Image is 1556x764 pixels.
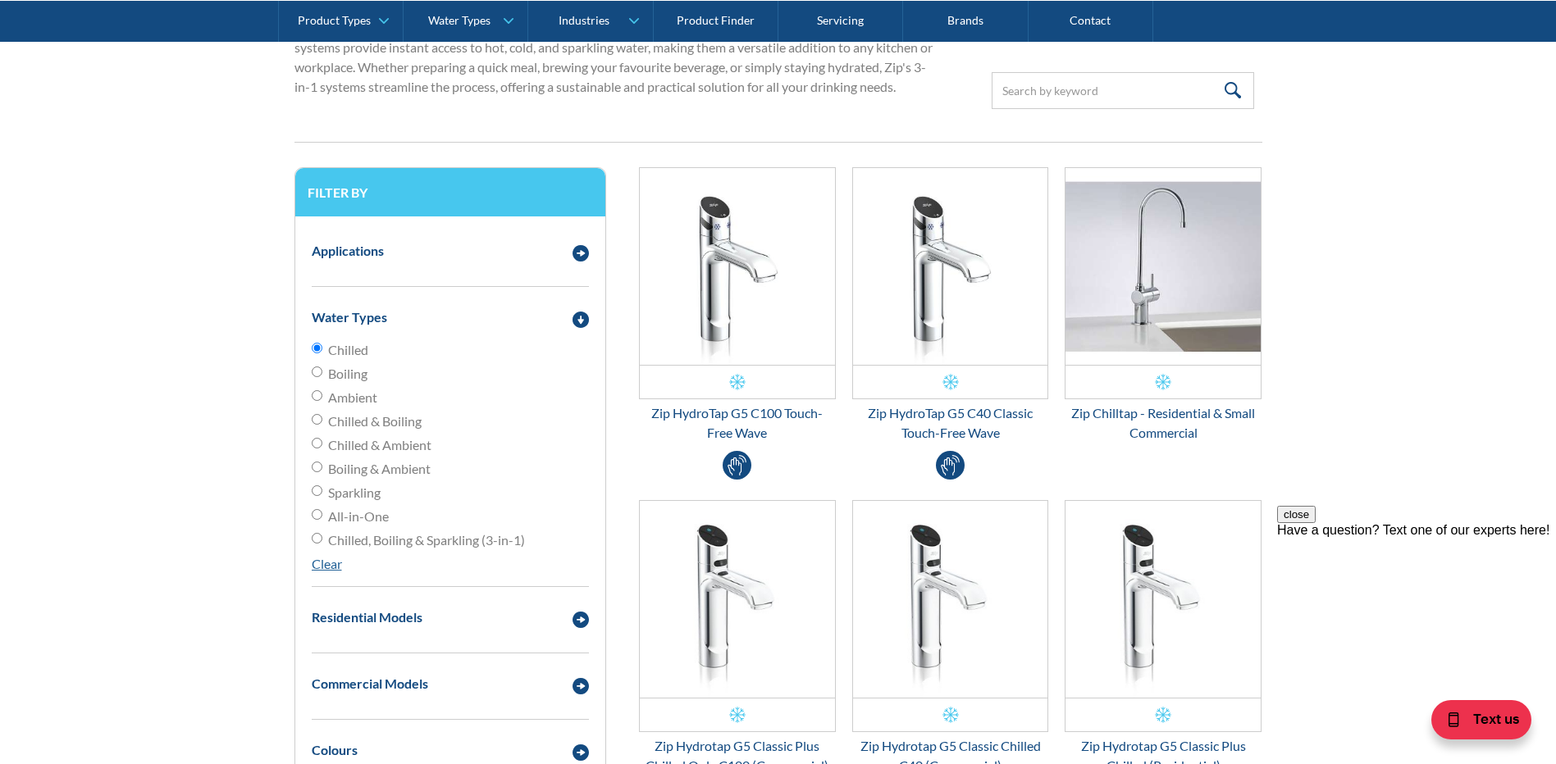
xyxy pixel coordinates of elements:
[1065,167,1262,443] a: Zip Chilltap - Residential & Small CommercialZip Chilltap - Residential & Small Commercial
[294,18,939,97] p: Zip's 3-in-1 filtered water taps represent the epitome of modern convenience and efficiency. Thes...
[312,509,322,520] input: All-in-One
[1065,168,1261,365] img: Zip Chilltap - Residential & Small Commercial
[328,364,367,384] span: Boiling
[328,340,368,360] span: Chilled
[328,459,431,479] span: Boiling & Ambient
[1065,403,1262,443] div: Zip Chilltap - Residential & Small Commercial
[328,507,389,526] span: All-in-One
[312,462,322,472] input: Boiling & Ambient
[312,533,322,543] input: Chilled, Boiling & Sparkling (3-in-1)
[312,307,387,327] div: Water Types
[312,390,322,401] input: Ambient
[308,184,593,200] h3: Filter by
[639,403,836,443] div: Zip HydroTap G5 C100 Touch-Free Wave
[640,501,835,698] img: Zip Hydrotap G5 Classic Plus Chilled Only C100 (Commercial)
[312,414,322,425] input: Chilled & Boiling
[312,674,428,694] div: Commercial Models
[328,412,422,431] span: Chilled & Boiling
[328,388,377,407] span: Ambient
[853,168,1048,365] img: Zip HydroTap G5 C40 Classic Touch-Free Wave
[312,485,322,496] input: Sparkling
[312,241,384,261] div: Applications
[328,483,381,503] span: Sparkling
[328,435,431,455] span: Chilled & Ambient
[312,740,358,760] div: Colours
[640,168,835,365] img: Zip HydroTap G5 C100 Touch-Free Wave
[852,167,1049,443] a: Zip HydroTap G5 C40 Classic Touch-Free WaveZip HydroTap G5 C40 Classic Touch-Free Wave
[853,501,1048,698] img: Zip Hydrotap G5 Classic Chilled C40 (Commercial)
[1392,682,1556,764] iframe: podium webchat widget bubble
[852,403,1049,443] div: Zip HydroTap G5 C40 Classic Touch-Free Wave
[992,72,1254,109] input: Search by keyword
[298,13,371,27] div: Product Types
[312,607,422,627] div: Residential Models
[1065,501,1261,698] img: Zip Hydrotap G5 Classic Plus Chilled (Residential)
[559,13,609,27] div: Industries
[328,530,525,550] span: Chilled, Boiling & Sparkling (3-in-1)
[312,556,342,571] a: Clear
[312,438,322,448] input: Chilled & Ambient
[639,167,836,443] a: Zip HydroTap G5 C100 Touch-Free WaveZip HydroTap G5 C100 Touch-Free Wave
[312,343,322,353] input: Chilled
[428,13,491,27] div: Water Types
[1277,506,1556,703] iframe: podium webchat widget prompt
[312,366,322,377] input: Boiling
